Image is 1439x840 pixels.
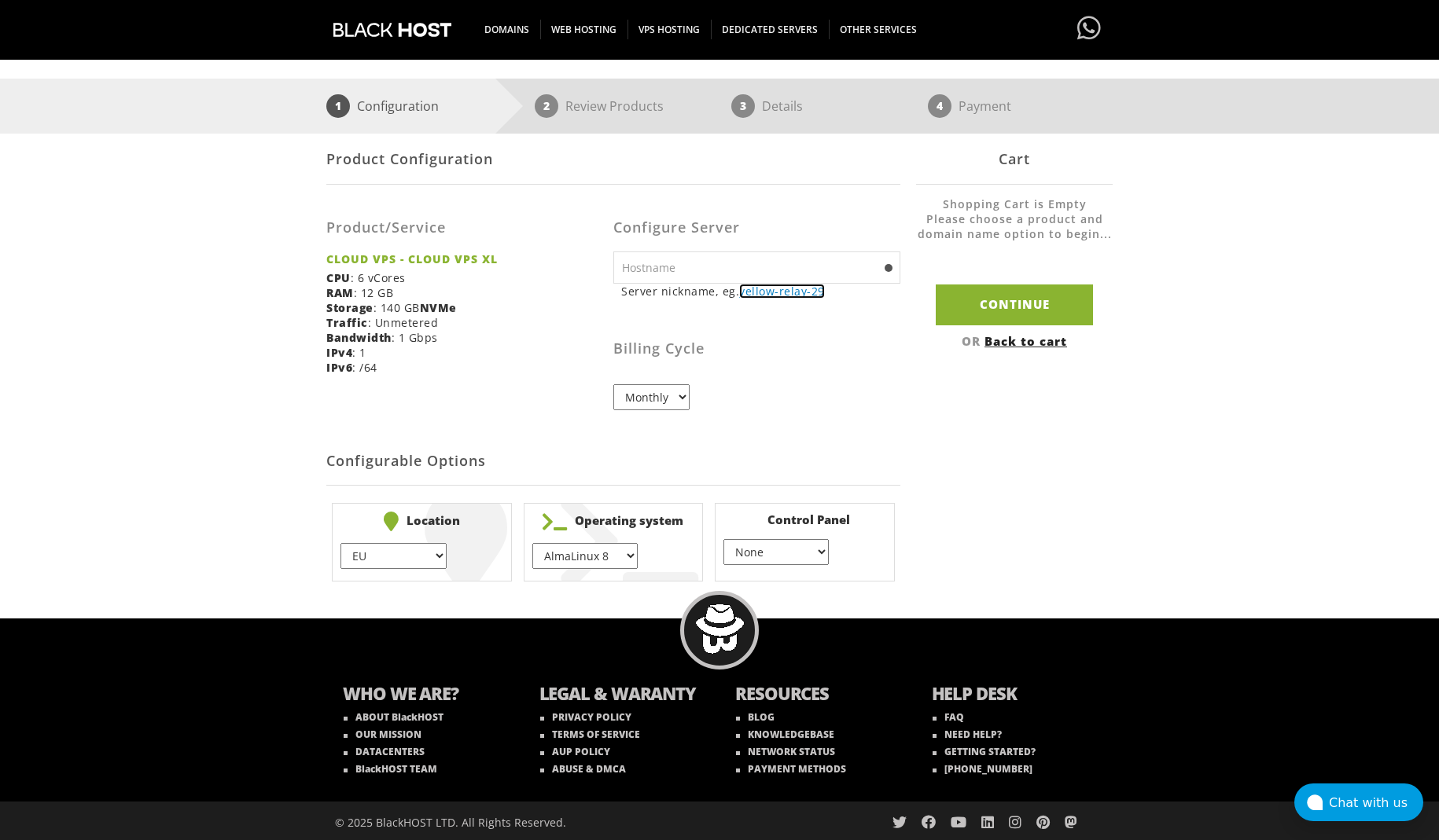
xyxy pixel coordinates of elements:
strong: CLOUD VPS - CLOUD VPS XL [326,251,602,266]
h3: Billing Cycle [613,341,900,357]
b: IPv4 [326,345,352,360]
div: Cart [916,134,1113,185]
b: Location [340,512,503,531]
span: DOMAINS [473,20,541,39]
a: PAYMENT METHODS [736,762,846,776]
b: NVMe [420,300,457,315]
b: Traffic [326,315,368,330]
h3: Product/Service [326,220,602,236]
a: DATACENTERS [344,745,425,758]
a: NETWORK STATUS [736,745,835,758]
span: VPS HOSTING [627,20,712,39]
span: 4 [928,94,951,118]
a: AUP POLICY [540,745,610,758]
a: TERMS OF SERVICE [540,728,640,741]
a: ABOUT BlackHOST [344,710,443,724]
b: Storage [326,300,374,315]
b: RAM [326,285,354,300]
b: Operating system [532,512,695,531]
h2: Configurable Options [326,438,900,486]
div: : 6 vCores : 12 GB : 140 GB : Unmetered : 1 Gbps : 1 : /64 [326,196,613,387]
p: Payment [959,94,1011,118]
a: BlackHOST TEAM [344,762,437,776]
select: } } } } [723,539,829,565]
span: DEDICATED SERVERS [711,20,830,39]
img: BlackHOST mascont, Blacky. [695,604,745,654]
a: ABUSE & DMCA [540,762,626,776]
b: Bandwidth [326,330,392,345]
a: OUR MISSION [344,728,421,741]
h3: Configure Server [613,220,900,236]
a: Back to cart [984,333,1067,349]
a: yellow-relay-29 [739,284,825,299]
div: Chat with us [1329,795,1423,810]
span: WEB HOSTING [540,20,628,39]
input: Continue [936,284,1093,325]
b: CPU [326,270,351,285]
a: PRIVACY POLICY [540,710,631,724]
b: HELP DESK [932,681,1097,709]
p: Review Products [565,94,664,118]
select: } } } } } } } } } } } } } } } } } } } } } [532,543,638,569]
small: Server nickname, eg. [621,284,900,299]
p: Details [762,94,803,118]
div: Product Configuration [326,134,900,185]
button: Chat with us [1294,783,1423,821]
select: } } } } } } [340,543,446,569]
b: Control Panel [723,512,886,527]
span: OTHER SERVICES [829,20,928,39]
b: IPv6 [326,360,352,375]
span: 1 [326,94,350,118]
span: 2 [535,94,558,118]
p: Configuration [357,94,439,118]
a: KNOWLEDGEBASE [736,728,834,741]
a: GETTING STARTED? [933,745,1036,758]
div: OR [916,333,1113,349]
a: [PHONE_NUMBER] [933,762,1032,776]
a: NEED HELP? [933,728,1002,741]
b: RESOURCES [735,681,900,709]
span: 3 [731,94,755,118]
a: FAQ [933,710,964,724]
li: Shopping Cart is Empty Please choose a product and domain name option to begin... [916,196,1113,257]
b: WHO WE ARE? [343,681,508,709]
a: BLOG [736,710,775,724]
input: Hostname [613,251,900,284]
b: LEGAL & WARANTY [539,681,705,709]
